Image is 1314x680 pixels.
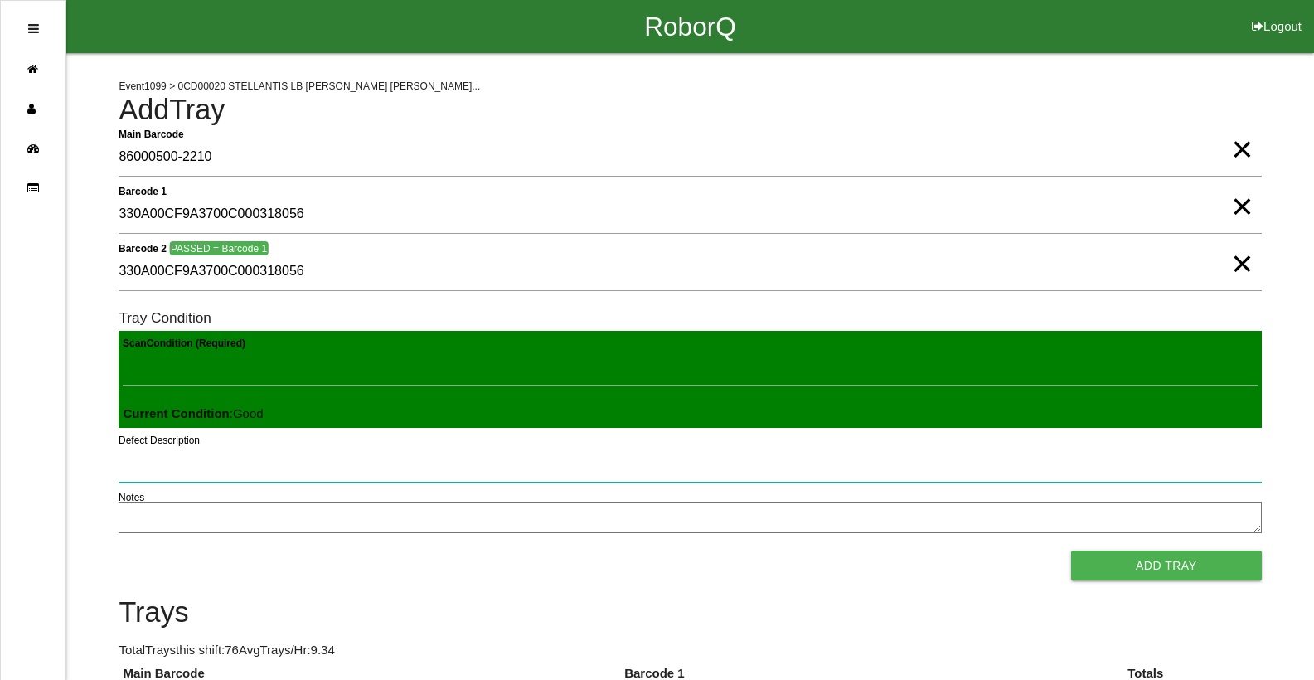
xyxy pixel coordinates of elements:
b: Main Barcode [119,128,184,139]
input: Required [119,138,1261,177]
span: Event 1099 > 0CD00020 STELLANTIS LB [PERSON_NAME] [PERSON_NAME]... [119,80,480,92]
span: Clear Input [1231,231,1253,264]
p: Total Trays this shift: 76 Avg Trays /Hr: 9.34 [119,641,1261,660]
label: Defect Description [119,433,200,448]
div: Open [28,9,39,49]
span: Clear Input [1231,173,1253,206]
b: Scan Condition (Required) [123,338,245,349]
span: Clear Input [1231,116,1253,149]
label: Notes [119,490,144,505]
h4: Add Tray [119,95,1261,126]
b: Current Condition [123,406,229,420]
button: Add Tray [1071,551,1262,580]
b: Barcode 1 [119,185,167,197]
h4: Trays [119,597,1261,629]
span: : Good [123,406,263,420]
h6: Tray Condition [119,310,1261,326]
b: Barcode 2 [119,242,167,254]
span: PASSED = Barcode 1 [170,241,269,255]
